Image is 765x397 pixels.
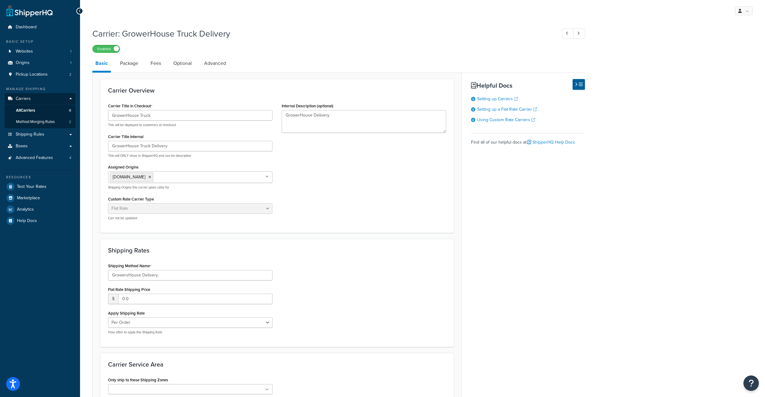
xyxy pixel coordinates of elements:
[5,105,75,116] a: AllCarriers8
[5,86,75,92] div: Manage Shipping
[16,108,35,113] span: All Carriers
[5,93,75,105] a: Carriers
[5,57,75,69] a: Origins1
[147,56,164,71] a: Fees
[17,184,46,189] span: Test Your Rates
[108,134,143,139] label: Carrier Title Internal
[108,104,152,109] label: Carrier Title in Checkout
[16,96,31,101] span: Carriers
[5,93,75,128] li: Carriers
[16,72,48,77] span: Pickup Locations
[108,264,151,268] label: Shipping Method Name
[5,69,75,80] a: Pickup Locations2
[5,22,75,33] a: Dashboard
[16,155,53,161] span: Advanced Features
[5,181,75,192] a: Test Your Rates
[108,294,118,304] span: $
[69,108,71,113] span: 8
[5,204,75,215] a: Analytics
[282,110,446,133] textarea: GrowerHouse Delivery
[17,218,37,224] span: Help Docs
[5,129,75,140] a: Shipping Rules
[16,49,33,54] span: Websites
[113,174,145,180] span: [DOMAIN_NAME]
[5,152,75,164] a: Advanced Features4
[16,119,55,125] span: Method Merging Rules
[69,119,71,125] span: 2
[527,139,575,145] a: ShipperHQ Help Docs
[5,141,75,152] a: Boxes
[201,56,229,71] a: Advanced
[16,60,30,66] span: Origins
[471,133,585,147] div: Find all of our helpful docs at:
[70,49,71,54] span: 1
[108,247,446,254] h3: Shipping Rates
[93,45,120,53] label: Enabled
[108,378,168,382] label: Only ship to these Shipping Zones
[5,116,75,128] li: Method Merging Rules
[5,39,75,44] div: Basic Setup
[108,216,272,220] p: Can not be updated
[17,207,34,212] span: Analytics
[743,375,759,391] button: Open Resource Center
[69,155,71,161] span: 4
[69,72,71,77] span: 2
[477,117,535,123] a: Using Custom Rate Carriers
[17,196,40,201] span: Marketplace
[16,144,28,149] span: Boxes
[92,56,111,73] a: Basic
[477,106,537,113] a: Setting up a Flat Rate Carrier
[282,104,333,108] label: Internal Description (optional)
[5,215,75,226] a: Help Docs
[5,57,75,69] li: Origins
[573,79,585,90] button: Hide Help Docs
[108,185,272,190] p: Shipping Origins this carrier gives rates for
[5,152,75,164] li: Advanced Features
[170,56,195,71] a: Optional
[5,116,75,128] a: Method Merging Rules2
[573,29,585,39] a: Next Record
[5,175,75,180] div: Resources
[70,60,71,66] span: 1
[5,46,75,57] li: Websites
[108,287,150,292] label: Flat Rate Shipping Price
[117,56,141,71] a: Package
[92,28,550,40] h1: Carrier: GrowerHouse Truck Delivery
[5,193,75,204] a: Marketplace
[5,46,75,57] a: Websites1
[108,153,272,158] p: This will ONLY show in ShipperHQ and can be descriptive
[108,165,139,169] label: Assigned Origins
[471,82,585,89] h3: Helpful Docs
[108,197,154,201] label: Custom Rate Carrier Type
[108,87,446,94] h3: Carrier Overview
[108,361,446,368] h3: Carrier Service Area
[108,311,145,316] label: Apply Shipping Rate
[16,25,37,30] span: Dashboard
[5,69,75,80] li: Pickup Locations
[562,29,574,39] a: Previous Record
[16,132,44,137] span: Shipping Rules
[108,123,272,127] p: This will be displayed to customers at checkout
[477,96,518,102] a: Setting up Carriers
[108,330,272,335] p: How often to apply this Shipping Rate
